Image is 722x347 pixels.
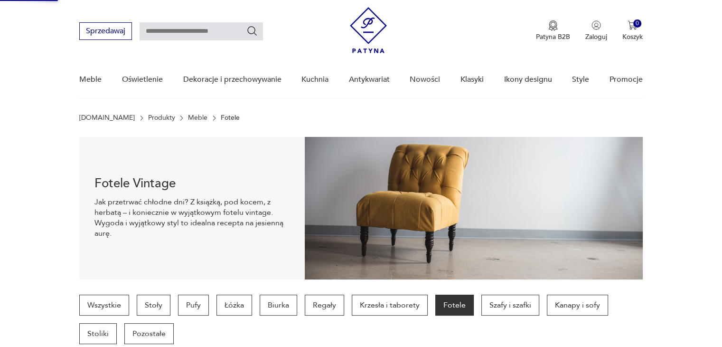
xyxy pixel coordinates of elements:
a: Biurka [260,295,297,316]
a: Ikony designu [504,61,552,98]
p: Koszyk [622,32,643,41]
button: Zaloguj [585,20,607,41]
a: Klasyki [460,61,484,98]
a: Antykwariat [349,61,390,98]
a: Kanapy i sofy [547,295,608,316]
img: 9275102764de9360b0b1aa4293741aa9.jpg [305,137,643,280]
p: Fotele [221,114,240,122]
a: Nowości [410,61,440,98]
a: Sprzedawaj [79,29,132,35]
button: Szukaj [246,25,258,37]
a: Regały [305,295,344,316]
a: Produkty [148,114,175,122]
img: Ikona koszyka [628,20,637,30]
a: Promocje [609,61,643,98]
a: Szafy i szafki [481,295,539,316]
a: Pufy [178,295,209,316]
a: Pozostałe [124,323,174,344]
img: Patyna - sklep z meblami i dekoracjami vintage [350,7,387,53]
button: 0Koszyk [622,20,643,41]
a: Kuchnia [301,61,328,98]
img: Ikonka użytkownika [591,20,601,30]
div: 0 [633,19,641,28]
a: Meble [79,61,102,98]
a: [DOMAIN_NAME] [79,114,135,122]
a: Stoły [137,295,170,316]
button: Patyna B2B [536,20,570,41]
img: Ikona medalu [548,20,558,31]
a: Oświetlenie [122,61,163,98]
p: Jak przetrwać chłodne dni? Z książką, pod kocem, z herbatą – i koniecznie w wyjątkowym fotelu vin... [94,197,290,239]
button: Sprzedawaj [79,22,132,40]
a: Dekoracje i przechowywanie [183,61,281,98]
a: Stoliki [79,323,117,344]
a: Meble [188,114,207,122]
a: Fotele [435,295,474,316]
h1: Fotele Vintage [94,178,290,189]
a: Łóżka [216,295,252,316]
a: Wszystkie [79,295,129,316]
a: Krzesła i taborety [352,295,428,316]
p: Patyna B2B [536,32,570,41]
a: Ikona medaluPatyna B2B [536,20,570,41]
p: Zaloguj [585,32,607,41]
a: Style [572,61,589,98]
